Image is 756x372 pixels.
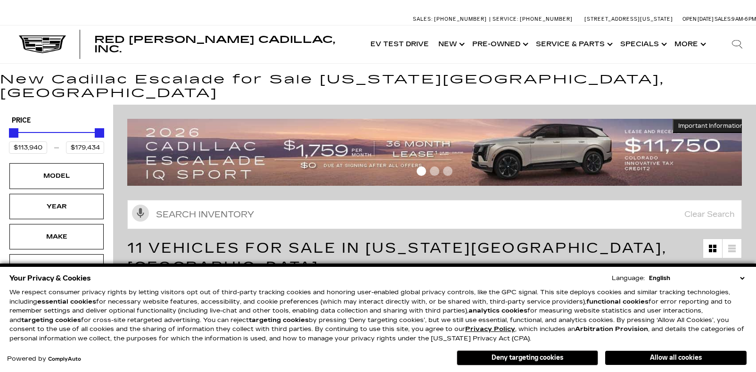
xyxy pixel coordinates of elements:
[575,325,648,333] strong: Arbitration Provision
[457,350,598,365] button: Deny targeting cookies
[616,25,670,63] a: Specials
[9,163,104,189] div: ModelModel
[127,119,749,185] img: 2509-September-FOM-Escalade-IQ-Lease9
[66,141,104,154] input: Maximum
[19,35,66,53] img: Cadillac Dark Logo with Cadillac White Text
[584,16,673,22] a: [STREET_ADDRESS][US_STATE]
[33,171,80,181] div: Model
[94,35,356,54] a: Red [PERSON_NAME] Cadillac, Inc.
[48,356,81,362] a: ComplyAuto
[9,272,91,285] span: Your Privacy & Cookies
[249,316,309,324] strong: targeting cookies
[612,275,645,281] div: Language:
[132,205,149,222] svg: Click to toggle on voice search
[715,16,731,22] span: Sales:
[673,119,749,133] button: Important Information
[586,298,649,306] strong: functional cookies
[9,288,747,343] p: We respect consumer privacy rights by letting visitors opt out of third-party tracking cookies an...
[468,25,531,63] a: Pre-Owned
[21,316,81,324] strong: targeting cookies
[9,128,18,138] div: Minimum Price
[7,356,81,362] div: Powered by
[366,25,434,63] a: EV Test Drive
[465,325,515,333] a: Privacy Policy
[95,128,104,138] div: Maximum Price
[127,200,742,229] input: Search Inventory
[678,122,743,130] span: Important Information
[520,16,573,22] span: [PHONE_NUMBER]
[493,16,518,22] span: Service:
[37,298,96,306] strong: essential cookies
[682,16,714,22] span: Open [DATE]
[127,240,667,275] span: 11 Vehicles for Sale in [US_STATE][GEOGRAPHIC_DATA], [GEOGRAPHIC_DATA]
[33,201,80,212] div: Year
[468,307,527,314] strong: analytics cookies
[12,116,101,125] h5: Price
[9,141,47,154] input: Minimum
[9,224,104,249] div: MakeMake
[731,16,756,22] span: 9 AM-6 PM
[434,25,468,63] a: New
[9,125,104,154] div: Price
[33,262,80,272] div: Mileage
[443,166,452,176] span: Go to slide 3
[670,25,709,63] button: More
[413,17,489,22] a: Sales: [PHONE_NUMBER]
[647,273,747,283] select: Language Select
[9,254,104,280] div: MileageMileage
[531,25,616,63] a: Service & Parts
[489,17,575,22] a: Service: [PHONE_NUMBER]
[9,194,104,219] div: YearYear
[94,34,335,55] span: Red [PERSON_NAME] Cadillac, Inc.
[417,166,426,176] span: Go to slide 1
[413,16,433,22] span: Sales:
[430,166,439,176] span: Go to slide 2
[33,231,80,242] div: Make
[434,16,487,22] span: [PHONE_NUMBER]
[605,351,747,365] button: Allow all cookies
